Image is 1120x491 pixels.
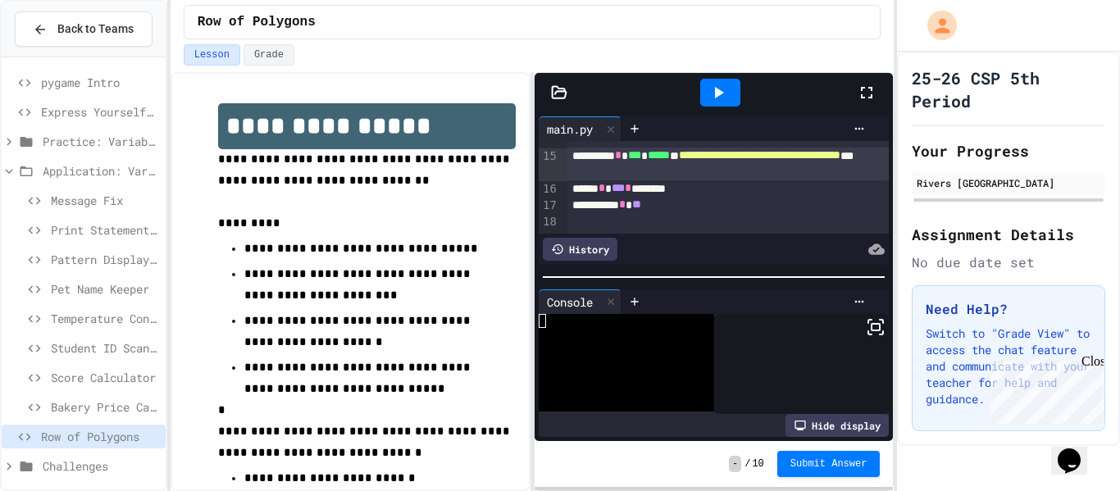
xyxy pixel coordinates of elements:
span: Submit Answer [790,457,867,471]
span: Row of Polygons [41,428,159,445]
h1: 25-26 CSP 5th Period [912,66,1105,112]
span: / [744,457,750,471]
span: - [729,456,741,472]
span: Print Statement Repair [51,221,159,239]
span: Message Fix [51,192,159,209]
div: 16 [539,181,559,198]
span: Back to Teams [57,20,134,38]
div: History [543,238,617,261]
div: No due date set [912,252,1105,272]
div: 18 [539,214,559,230]
button: Lesson [184,44,240,66]
span: 10 [752,457,763,471]
span: Application: Variables/Print [43,162,159,180]
span: pygame Intro [41,74,159,91]
div: Console [539,293,601,311]
div: Console [539,289,621,314]
div: Rivers [GEOGRAPHIC_DATA] [917,175,1100,190]
div: 15 [539,148,559,181]
span: Pattern Display Challenge [51,251,159,268]
div: main.py [539,116,621,141]
h2: Your Progress [912,139,1105,162]
span: Pet Name Keeper [51,280,159,298]
span: Temperature Converter [51,310,159,327]
h3: Need Help? [926,299,1091,319]
span: Challenges [43,457,159,475]
h2: Assignment Details [912,223,1105,246]
p: Switch to "Grade View" to access the chat feature and communicate with your teacher for help and ... [926,325,1091,407]
div: main.py [539,120,601,138]
span: Bakery Price Calculator [51,398,159,416]
span: Express Yourself in Python! [41,103,159,120]
iframe: chat widget [1051,425,1104,475]
div: Chat with us now!Close [7,7,113,104]
button: Submit Answer [777,451,881,477]
div: Hide display [785,414,889,437]
iframe: chat widget [984,354,1104,424]
span: Score Calculator [51,369,159,386]
span: Practice: Variables/Print [43,133,159,150]
span: Student ID Scanner [51,339,159,357]
button: Back to Teams [15,11,153,47]
button: Grade [244,44,294,66]
div: My Account [910,7,961,44]
span: Row of Polygons [198,12,316,32]
div: 17 [539,198,559,214]
div: 19 [539,230,559,247]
